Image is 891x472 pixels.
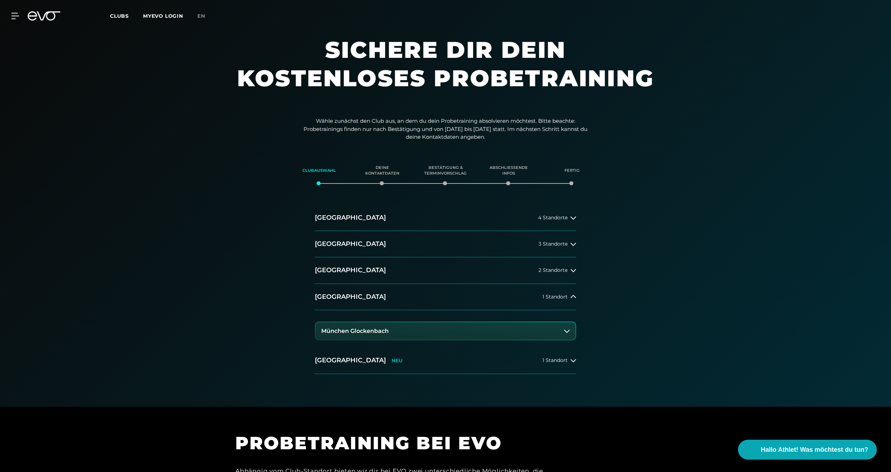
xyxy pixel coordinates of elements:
button: [GEOGRAPHIC_DATA]4 Standorte [315,205,576,231]
button: Hallo Athlet! Was möchtest du tun? [738,440,877,460]
div: Clubauswahl [296,161,342,180]
span: 2 Standorte [539,268,568,273]
h2: [GEOGRAPHIC_DATA] [315,266,386,275]
span: Hallo Athlet! Was möchtest du tun? [761,445,868,455]
span: 3 Standorte [539,241,568,247]
span: 4 Standorte [538,215,568,220]
span: 1 Standort [542,294,568,300]
a: Clubs [110,12,143,19]
h2: [GEOGRAPHIC_DATA] [315,240,386,248]
a: MYEVO LOGIN [143,13,183,19]
a: en [197,12,214,20]
span: en [197,13,205,19]
div: Fertig [549,161,595,180]
button: [GEOGRAPHIC_DATA]2 Standorte [315,257,576,284]
h2: [GEOGRAPHIC_DATA] [315,292,386,301]
button: München Glockenbach [316,322,575,340]
h3: München Glockenbach [321,328,389,334]
div: Abschließende Infos [486,161,531,180]
button: [GEOGRAPHIC_DATA]1 Standort [315,284,576,310]
span: Clubs [110,13,129,19]
span: 1 Standort [542,358,568,363]
h2: [GEOGRAPHIC_DATA] [315,213,386,222]
button: [GEOGRAPHIC_DATA]NEU1 Standort [315,347,576,374]
button: [GEOGRAPHIC_DATA]3 Standorte [315,231,576,257]
h2: [GEOGRAPHIC_DATA] [315,356,386,365]
h1: Sichere dir dein kostenloses Probetraining [233,35,658,106]
div: Bestätigung & Terminvorschlag [423,161,468,180]
p: NEU [392,358,403,364]
div: Deine Kontaktdaten [360,161,405,180]
h1: PROBETRAINING BEI EVO [235,432,555,455]
p: Wähle zunächst den Club aus, an dem du dein Probetraining absolvieren möchtest. Bitte beachte: Pr... [304,117,587,141]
